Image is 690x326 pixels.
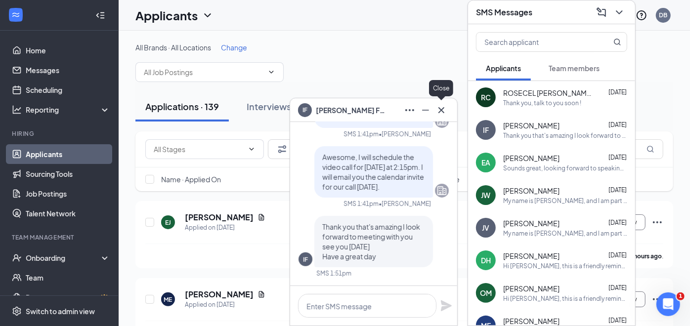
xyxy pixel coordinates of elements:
[185,223,265,233] div: Applied on [DATE]
[659,11,668,19] div: DB
[420,104,431,116] svg: Minimize
[95,10,105,20] svg: Collapse
[503,99,581,107] div: Thank you, talk to you soon !
[26,144,110,164] a: Applicants
[594,4,609,20] button: ComposeMessage
[26,306,95,316] div: Switch to admin view
[503,131,627,140] div: Thank you that's amazing I look forward to meeting with you see you [DATE] Have a great day
[26,184,110,204] a: Job Postings
[12,253,22,263] svg: UserCheck
[404,104,416,116] svg: Ellipses
[503,153,560,163] span: [PERSON_NAME]
[26,41,110,60] a: Home
[503,218,560,228] span: [PERSON_NAME]
[26,204,110,223] a: Talent Network
[481,190,491,200] div: JW
[316,269,351,278] div: SMS 1:51pm
[503,186,560,196] span: [PERSON_NAME]
[481,255,491,265] div: DH
[608,121,627,128] span: [DATE]
[486,64,521,73] span: Applicants
[185,289,254,300] h5: [PERSON_NAME]
[608,284,627,291] span: [DATE]
[418,102,433,118] button: Minimize
[433,102,449,118] button: Cross
[651,293,663,305] svg: Ellipses
[503,229,627,238] div: My name is [PERSON_NAME], and I am part of the recruitment team at EDM Ventures/[PERSON_NAME] [GE...
[402,102,418,118] button: Ellipses
[611,4,627,20] button: ChevronDown
[656,292,680,316] iframe: Intercom live chat
[608,219,627,226] span: [DATE]
[12,129,108,138] div: Hiring
[26,105,111,115] div: Reporting
[185,300,265,310] div: Applied on [DATE]
[608,154,627,161] span: [DATE]
[608,251,627,259] span: [DATE]
[26,268,110,287] a: Team
[480,288,492,298] div: OM
[267,68,275,76] svg: ChevronDown
[435,104,447,116] svg: Cross
[12,233,108,242] div: Team Management
[608,317,627,324] span: [DATE]
[344,200,379,208] div: SMS 1:41pm
[476,7,532,18] h3: SMS Messages
[316,105,385,116] span: [PERSON_NAME] Fogler
[11,10,21,20] svg: WorkstreamLogo
[481,92,491,102] div: RC
[608,186,627,194] span: [DATE]
[202,9,214,21] svg: ChevronDown
[503,251,560,261] span: [PERSON_NAME]
[221,43,247,52] span: Change
[608,88,627,96] span: [DATE]
[503,197,627,205] div: My name is [PERSON_NAME], and I am part of the recruitment team at EDM Ventures/[PERSON_NAME] [GE...
[503,316,560,326] span: [PERSON_NAME]
[636,9,647,21] svg: QuestionInfo
[503,294,627,303] div: Hi [PERSON_NAME], this is a friendly reminder. Your meeting with [PERSON_NAME]. for [PERSON_NAME]...
[26,164,110,184] a: Sourcing Tools
[12,306,22,316] svg: Settings
[303,255,308,264] div: IF
[276,143,288,155] svg: Filter
[613,6,625,18] svg: ChevronDown
[440,300,452,312] svg: Plane
[503,164,627,172] div: Sounds great, looking forward to speaking with you [DATE]
[379,130,431,138] span: • [PERSON_NAME]
[258,290,265,298] svg: Document
[135,7,198,24] h1: Applicants
[247,100,306,113] div: Interviews · 31
[144,67,263,78] input: All Job Postings
[268,139,318,159] button: Filter Filters
[322,222,420,261] span: Thank you that's amazing I look forward to meeting with you see you [DATE] Have a great day
[503,88,592,98] span: ROSECEL [PERSON_NAME]
[165,218,171,227] div: EJ
[12,105,22,115] svg: Analysis
[26,253,102,263] div: Onboarding
[26,287,110,307] a: DocumentsCrown
[482,223,490,233] div: JV
[596,6,607,18] svg: ComposeMessage
[503,262,627,270] div: Hi [PERSON_NAME], this is a friendly reminder. Your meeting with [PERSON_NAME]'s Taco Garage for ...
[145,100,219,113] div: Applications · 139
[258,213,265,221] svg: Document
[379,200,431,208] span: • [PERSON_NAME]
[164,295,172,304] div: ME
[322,153,424,191] span: Awesome, I will schedule the video call for [DATE] at 2:15pm. I will email you the calendar invit...
[476,33,594,51] input: Search applicant
[185,212,254,223] h5: [PERSON_NAME]
[26,80,110,100] a: Scheduling
[613,38,621,46] svg: MagnifyingGlass
[481,158,490,167] div: EA
[344,130,379,138] div: SMS 1:41pm
[483,125,489,135] div: IF
[248,145,256,153] svg: ChevronDown
[626,252,662,260] b: 15 hours ago
[135,43,211,52] span: All Brands · All Locations
[647,145,654,153] svg: MagnifyingGlass
[154,144,244,155] input: All Stages
[677,292,685,300] span: 1
[651,216,663,228] svg: Ellipses
[503,284,560,293] span: [PERSON_NAME]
